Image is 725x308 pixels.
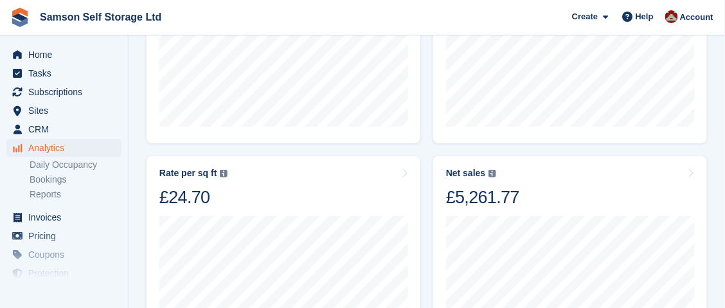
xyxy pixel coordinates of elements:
[159,186,228,208] div: £24.70
[636,10,654,23] span: Help
[28,120,105,138] span: CRM
[6,227,121,245] a: menu
[28,264,105,282] span: Protection
[6,83,121,101] a: menu
[30,188,121,201] a: Reports
[446,168,485,179] div: Net sales
[446,186,519,208] div: £5,261.77
[30,174,121,186] a: Bookings
[28,83,105,101] span: Subscriptions
[488,170,496,177] img: icon-info-grey-7440780725fd019a000dd9b08b2336e03edf1995a4989e88bcd33f0948082b44.svg
[6,64,121,82] a: menu
[220,170,228,177] img: icon-info-grey-7440780725fd019a000dd9b08b2336e03edf1995a4989e88bcd33f0948082b44.svg
[28,46,105,64] span: Home
[6,264,121,282] a: menu
[10,8,30,27] img: stora-icon-8386f47178a22dfd0bd8f6a31ec36ba5ce8667c1dd55bd0f319d3a0aa187defe.svg
[6,208,121,226] a: menu
[28,246,105,264] span: Coupons
[28,64,105,82] span: Tasks
[6,139,121,157] a: menu
[28,227,105,245] span: Pricing
[680,11,713,24] span: Account
[665,10,678,23] img: Ian
[30,159,121,171] a: Daily Occupancy
[6,102,121,120] a: menu
[6,246,121,264] a: menu
[159,168,217,179] div: Rate per sq ft
[28,208,105,226] span: Invoices
[6,46,121,64] a: menu
[28,139,105,157] span: Analytics
[572,10,598,23] span: Create
[6,120,121,138] a: menu
[35,6,166,28] a: Samson Self Storage Ltd
[28,102,105,120] span: Sites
